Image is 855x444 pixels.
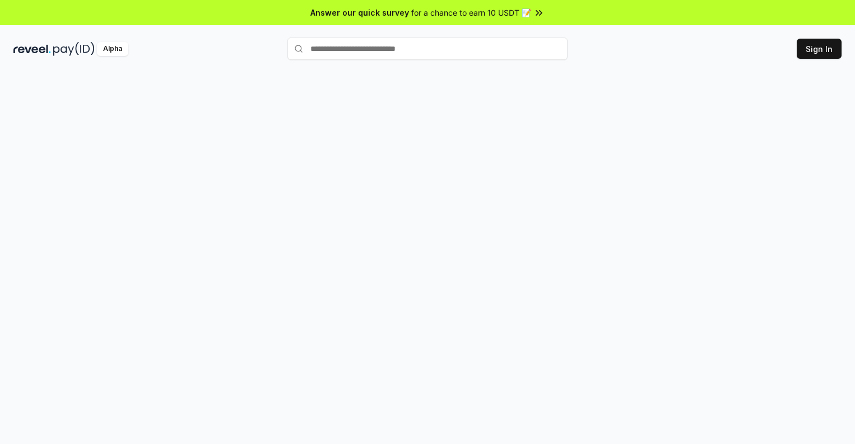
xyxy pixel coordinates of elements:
[53,42,95,56] img: pay_id
[97,42,128,56] div: Alpha
[310,7,409,18] span: Answer our quick survey
[411,7,531,18] span: for a chance to earn 10 USDT 📝
[13,42,51,56] img: reveel_dark
[797,39,842,59] button: Sign In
